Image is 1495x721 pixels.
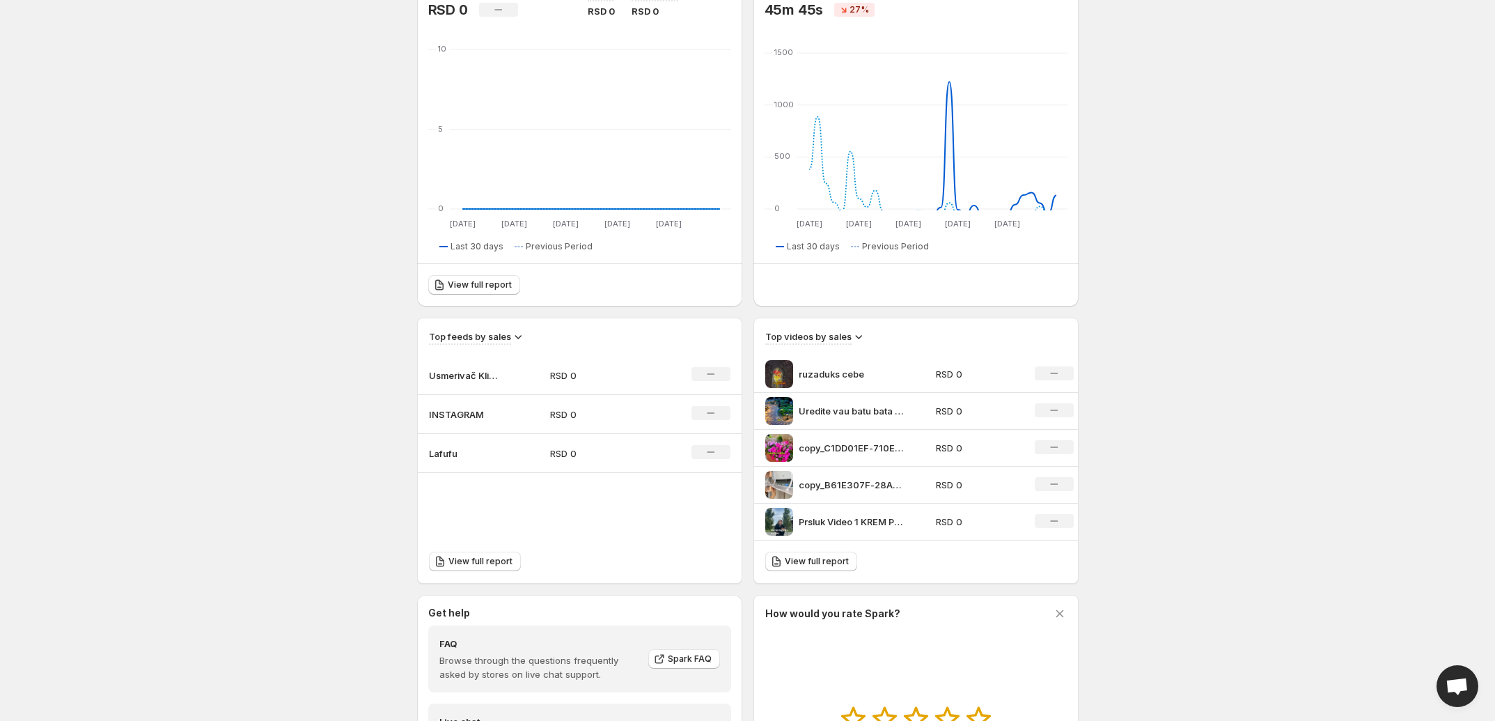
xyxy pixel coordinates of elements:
p: RSD 0 [428,1,468,18]
p: ruzaduks cebe [799,367,903,381]
text: [DATE] [994,219,1019,228]
span: Previous Period [862,241,929,252]
p: RSD 0 [550,447,649,460]
text: [DATE] [655,219,681,228]
span: Last 30 days [787,241,840,252]
img: Prsluk Video 1 KREM PRSLUK [765,508,793,536]
text: [DATE] [845,219,871,228]
p: RSD 0 [936,478,1018,492]
p: RSD 0 [936,367,1018,381]
text: [DATE] [796,219,822,228]
p: RSD 0 [632,4,678,18]
p: Usmerivač Klime [429,369,499,382]
p: RSD 0 [936,404,1018,418]
h3: How would you rate Spark? [765,607,900,621]
text: [DATE] [449,219,475,228]
p: Browse through the questions frequently asked by stores on live chat support. [439,653,639,681]
p: Uredite vau batu bata gardening dvoriste [799,404,903,418]
span: Previous Period [526,241,593,252]
a: View full report [765,552,857,571]
text: [DATE] [552,219,578,228]
text: [DATE] [604,219,629,228]
img: copy_C1DD01EF-710E-4CF9-8583-DEE0A8BF0F6A [765,434,793,462]
p: RSD 0 [936,515,1018,529]
span: View full report [448,279,512,290]
text: 1500 [774,47,793,57]
a: View full report [428,275,520,295]
span: View full report [448,556,512,567]
p: RSD 0 [550,408,649,421]
a: Spark FAQ [648,649,720,669]
text: 0 [438,203,444,213]
p: copy_C1DD01EF-710E-4CF9-8583-DEE0A8BF0F6A [799,441,903,455]
div: Open chat [1437,665,1478,707]
p: copy_B61E307F-28A7-4D50-B498-7DFEAE814A05 [799,478,903,492]
p: Lafufu [429,447,499,460]
a: View full report [429,552,521,571]
img: Uredite vau batu bata gardening dvoriste [765,397,793,425]
text: 500 [774,151,790,161]
p: Prsluk Video 1 KREM PRSLUK [799,515,903,529]
text: [DATE] [895,219,921,228]
img: copy_B61E307F-28A7-4D50-B498-7DFEAE814A05 [765,471,793,499]
h4: FAQ [439,637,639,651]
p: 45m 45s [765,1,824,18]
span: 27% [850,4,869,15]
text: 10 [438,44,446,54]
text: 1000 [774,100,794,109]
text: [DATE] [944,219,970,228]
p: INSTAGRAM [429,408,499,421]
h3: Top videos by sales [765,330,852,343]
h3: Top feeds by sales [429,330,511,343]
span: Spark FAQ [668,653,712,665]
text: 5 [438,124,443,134]
text: [DATE] [501,219,526,228]
h3: Get help [428,606,470,620]
img: ruzaduks cebe [765,360,793,388]
p: RSD 0 [550,369,649,382]
text: 0 [774,203,780,213]
p: RSD 0 [936,441,1018,455]
span: View full report [785,556,849,567]
span: Last 30 days [451,241,503,252]
p: RSD 0 [588,4,615,18]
